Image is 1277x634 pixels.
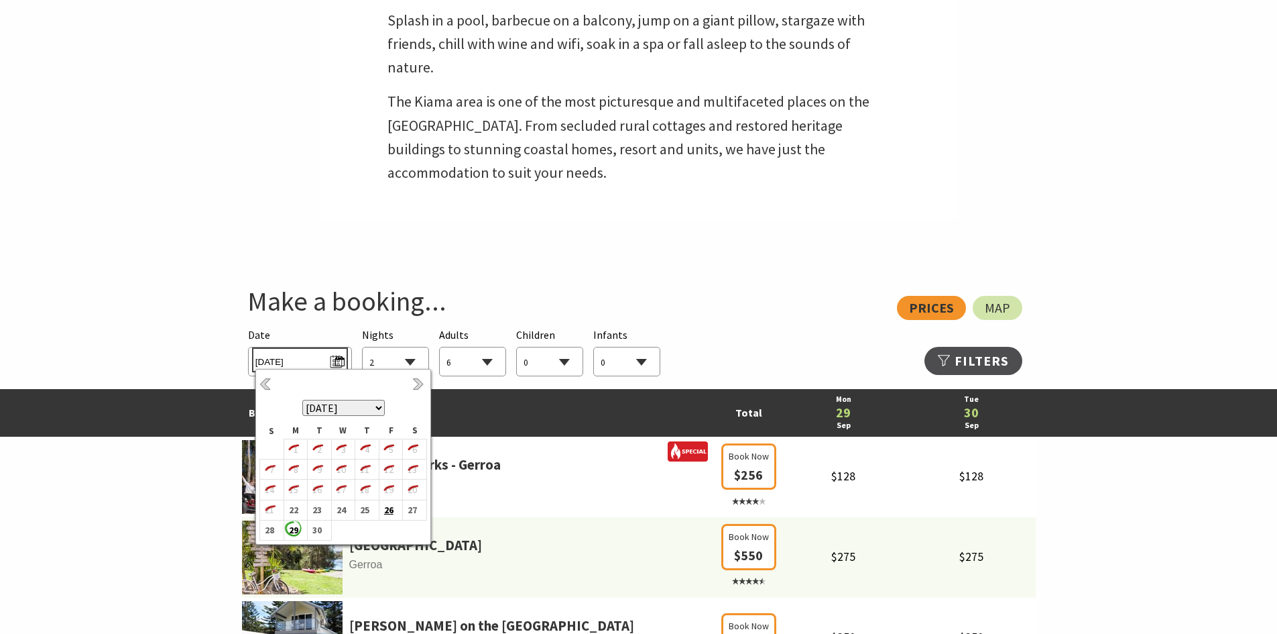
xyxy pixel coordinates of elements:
td: Best Rates [242,389,718,437]
span: $256 [734,466,763,483]
td: 28 [260,520,284,540]
p: The Kiama area is one of the most picturesque and multifaceted places on the [GEOGRAPHIC_DATA]. F... [387,90,890,184]
i: 2 [308,441,325,458]
a: Mon [786,393,901,406]
i: 17 [332,481,349,498]
span: Adults [439,328,469,341]
a: Map [973,296,1022,320]
i: 9 [308,461,325,478]
div: Choose a number of nights [362,327,429,377]
span: $550 [734,547,763,564]
span: Infants [593,328,627,341]
b: 29 [284,521,302,539]
div: Please choose your desired arrival date [248,327,352,377]
a: Tue [914,393,1029,406]
td: Total [718,389,780,437]
b: 26 [379,501,397,519]
span: [DATE] [255,351,345,369]
td: 22 [284,500,308,520]
td: 29 [284,520,308,540]
span: Nights [362,327,393,344]
th: T [308,423,332,439]
i: 19 [379,481,397,498]
span: Gerroa [242,476,718,493]
i: 21 [260,501,278,519]
i: 18 [355,481,373,498]
i: 10 [332,461,349,478]
b: 28 [260,521,278,539]
td: 30 [308,520,332,540]
img: 341340-primary-01e7c4ec-2bb2-4952-9e85-574f5e777e2c.jpg [242,521,343,594]
b: 22 [284,501,302,519]
b: 25 [355,501,373,519]
i: 8 [284,461,302,478]
i: 13 [403,461,420,478]
span: $128 [959,468,983,484]
i: 1 [284,441,302,458]
th: S [403,423,427,439]
th: F [379,423,403,439]
b: 23 [308,501,325,519]
span: $275 [959,549,983,564]
th: S [260,423,284,439]
i: 3 [332,441,349,458]
i: 16 [308,481,325,498]
i: 7 [260,461,278,478]
th: T [355,423,379,439]
a: Sep [786,419,901,432]
span: Book Now [729,619,769,633]
i: 14 [260,481,278,498]
i: 5 [379,441,397,458]
img: 341233-primary-1e441c39-47ed-43bc-a084-13db65cabecb.jpg [242,440,343,514]
td: 23 [308,500,332,520]
b: 27 [403,501,420,519]
span: Book Now [729,529,769,544]
i: 15 [284,481,302,498]
span: $275 [831,549,855,564]
th: M [284,423,308,439]
span: Map [985,303,1010,313]
i: 11 [355,461,373,478]
th: W [331,423,355,439]
a: Sep [914,419,1029,432]
td: 26 [379,500,403,520]
p: Splash in a pool, barbecue on a balcony, jump on a giant pillow, stargaze with friends, chill wit... [387,9,890,80]
i: 12 [379,461,397,478]
span: Children [516,328,555,341]
b: 30 [308,521,325,539]
a: [GEOGRAPHIC_DATA] [349,534,482,557]
a: 29 [786,406,901,419]
a: Book Now $550 [721,549,776,588]
span: $128 [831,468,855,484]
span: Gerroa [242,556,718,574]
b: 24 [332,501,349,519]
i: 6 [403,441,420,458]
i: 20 [403,481,420,498]
a: 30 [914,406,1029,419]
i: 4 [355,441,373,458]
a: Book Now $256 [721,469,776,508]
span: Book Now [729,449,769,464]
td: 27 [403,500,427,520]
span: Date [248,328,270,341]
td: 24 [331,500,355,520]
td: 25 [355,500,379,520]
